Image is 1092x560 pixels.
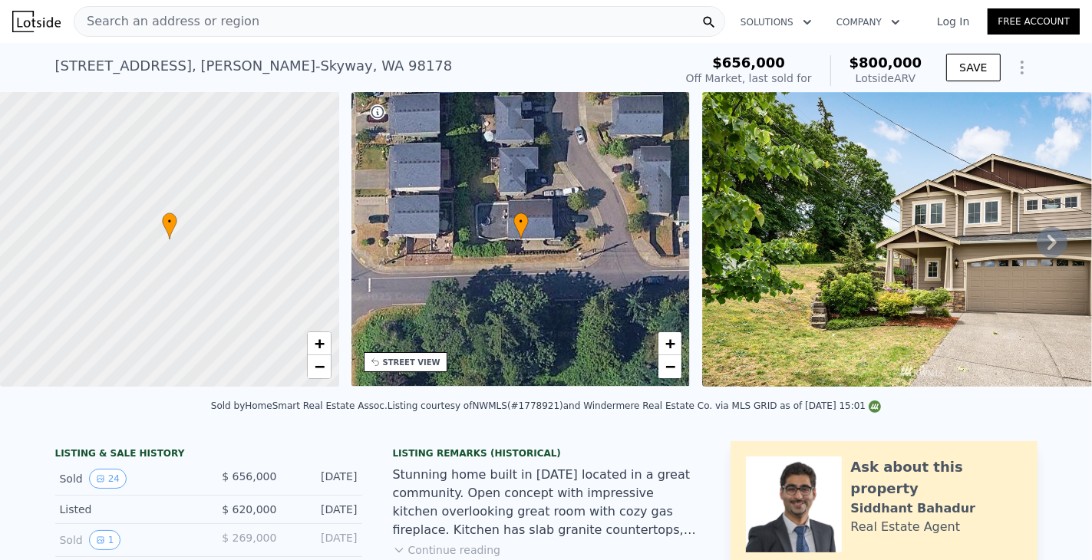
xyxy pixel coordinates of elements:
[60,502,196,517] div: Listed
[513,212,529,239] div: •
[658,332,681,355] a: Zoom in
[222,503,276,516] span: $ 620,000
[919,14,988,29] a: Log In
[222,470,276,483] span: $ 656,000
[1007,52,1038,83] button: Show Options
[728,8,824,36] button: Solutions
[850,71,922,86] div: Lotside ARV
[712,54,785,71] span: $656,000
[12,11,61,32] img: Lotside
[946,54,1000,81] button: SAVE
[686,71,812,86] div: Off Market, last sold for
[658,355,681,378] a: Zoom out
[162,212,177,239] div: •
[222,532,276,544] span: $ 269,000
[851,518,961,536] div: Real Estate Agent
[308,332,331,355] a: Zoom in
[60,530,196,550] div: Sold
[162,215,177,229] span: •
[851,499,976,518] div: Siddhant Bahadur
[393,447,700,460] div: Listing Remarks (Historical)
[388,400,881,411] div: Listing courtesy of NWMLS (#1778921) and Windermere Real Estate Co. via MLS GRID as of [DATE] 15:01
[289,502,358,517] div: [DATE]
[74,12,259,31] span: Search an address or region
[393,466,700,539] div: Stunning home built in [DATE] located in a great community. Open concept with impressive kitchen ...
[289,530,358,550] div: [DATE]
[211,400,388,411] div: Sold by HomeSmart Real Estate Assoc .
[988,8,1080,35] a: Free Account
[824,8,912,36] button: Company
[665,357,675,376] span: −
[289,469,358,489] div: [DATE]
[89,530,121,550] button: View historical data
[869,400,881,413] img: NWMLS Logo
[314,334,324,353] span: +
[314,357,324,376] span: −
[850,54,922,71] span: $800,000
[383,357,440,368] div: STREET VIEW
[55,55,453,77] div: [STREET_ADDRESS] , [PERSON_NAME]-Skyway , WA 98178
[665,334,675,353] span: +
[89,469,127,489] button: View historical data
[513,215,529,229] span: •
[851,456,1022,499] div: Ask about this property
[55,447,362,463] div: LISTING & SALE HISTORY
[60,469,196,489] div: Sold
[393,542,501,558] button: Continue reading
[308,355,331,378] a: Zoom out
